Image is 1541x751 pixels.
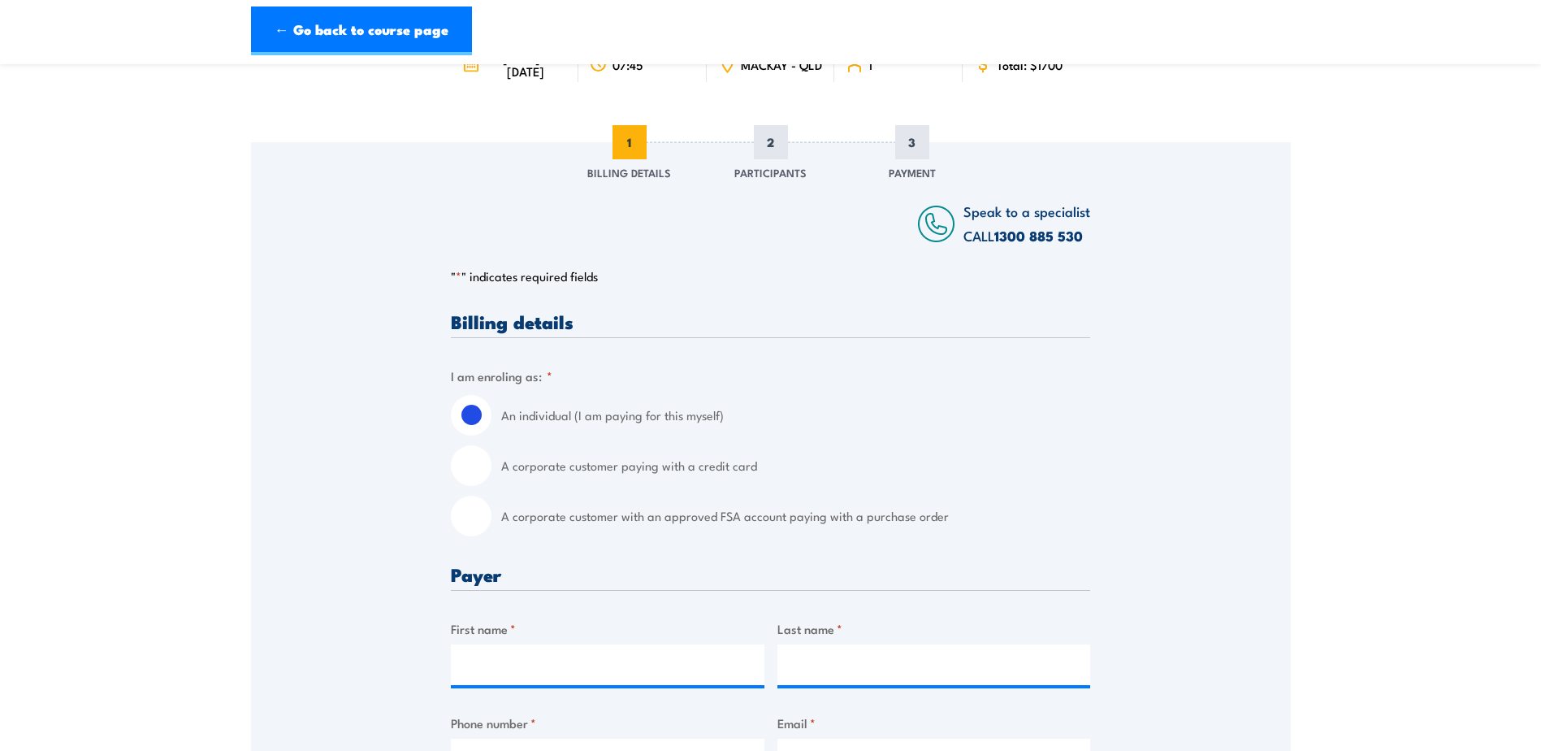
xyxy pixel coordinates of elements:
label: An individual (I am paying for this myself) [501,395,1090,436]
span: Total: $1700 [997,58,1063,72]
span: Billing Details [587,164,671,180]
span: Participants [734,164,807,180]
label: First name [451,619,764,638]
label: Phone number [451,714,764,732]
span: 1 [868,58,872,72]
label: A corporate customer with an approved FSA account paying with a purchase order [501,496,1090,536]
legend: I am enroling as: [451,367,552,385]
span: Payment [889,164,936,180]
a: ← Go back to course page [251,7,472,55]
h3: Payer [451,565,1090,584]
label: A corporate customer paying with a credit card [501,445,1090,486]
h3: Billing details [451,312,1090,331]
span: 2 [754,125,788,159]
span: [DATE] - [DATE] [484,50,567,78]
span: Speak to a specialist CALL [963,201,1090,245]
label: Last name [777,619,1091,638]
p: " " indicates required fields [451,268,1090,284]
span: 3 [895,125,929,159]
span: 1 [613,125,647,159]
label: Email [777,714,1091,732]
span: 07:45 [613,58,643,72]
a: 1300 885 530 [994,225,1083,246]
span: MACKAY - QLD [741,58,822,72]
